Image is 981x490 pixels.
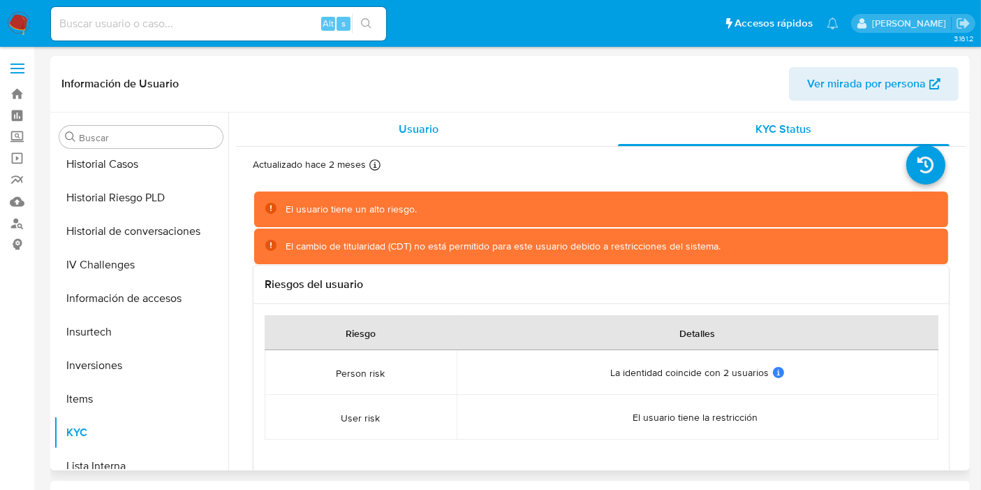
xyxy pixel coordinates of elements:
button: Buscar [65,131,76,143]
button: Historial Riesgo PLD [54,181,228,215]
h1: Información de Usuario [61,77,179,91]
button: Información de accesos [54,282,228,315]
span: Ver mirada por persona [807,67,926,101]
button: KYC [54,416,228,449]
span: Alt [323,17,334,30]
a: Salir [956,16,971,31]
p: Actualizado hace 2 meses [253,158,366,171]
button: Historial Casos [54,147,228,181]
p: belen.palamara@mercadolibre.com [872,17,951,30]
button: Lista Interna [54,449,228,483]
input: Buscar [79,131,217,144]
span: Accesos rápidos [735,16,813,31]
button: IV Challenges [54,248,228,282]
span: KYC Status [756,121,812,137]
button: Ver mirada por persona [789,67,959,101]
span: Usuario [399,121,438,137]
button: Items [54,382,228,416]
button: search-icon [352,14,381,34]
input: Buscar usuario o caso... [51,15,386,33]
button: Historial de conversaciones [54,215,228,248]
button: Insurtech [54,315,228,349]
button: Inversiones [54,349,228,382]
span: s [341,17,346,30]
a: Notificaciones [827,17,839,29]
